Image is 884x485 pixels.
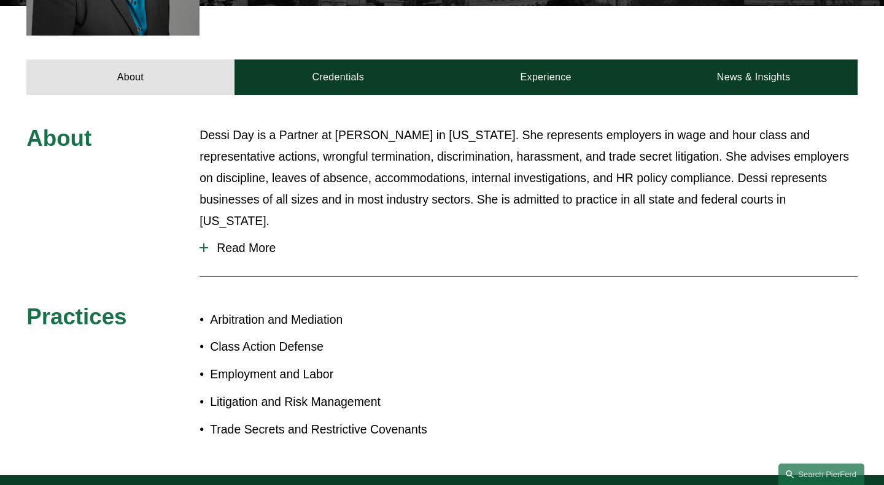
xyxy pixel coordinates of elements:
[210,336,442,357] p: Class Action Defense
[26,304,126,329] span: Practices
[208,241,858,255] span: Read More
[26,126,91,151] span: About
[778,464,864,485] a: Search this site
[649,59,857,95] a: News & Insights
[210,419,442,440] p: Trade Secrets and Restrictive Covenants
[26,59,234,95] a: About
[210,364,442,385] p: Employment and Labor
[200,232,858,264] button: Read More
[235,59,442,95] a: Credentials
[200,124,858,232] p: Dessi Day is a Partner at [PERSON_NAME] in [US_STATE]. She represents employers in wage and hour ...
[210,391,442,413] p: Litigation and Risk Management
[210,309,442,330] p: Arbitration and Mediation
[442,59,649,95] a: Experience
